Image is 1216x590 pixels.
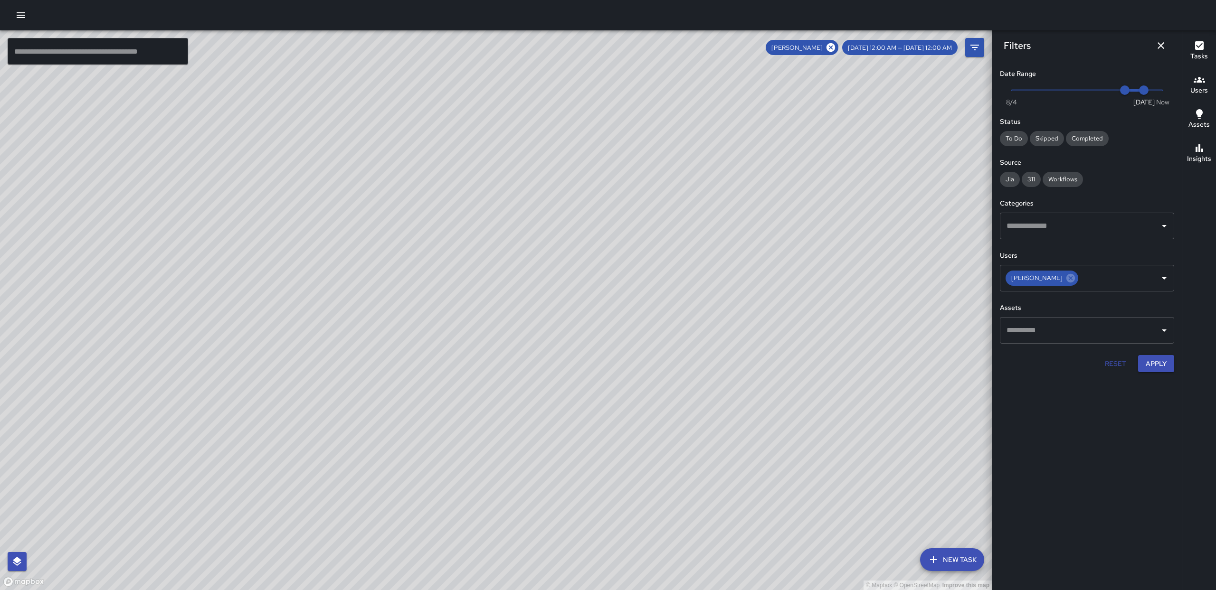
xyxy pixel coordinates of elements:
[1066,134,1109,142] span: Completed
[1043,172,1083,187] div: Workflows
[842,44,958,52] span: [DATE] 12:00 AM — [DATE] 12:00 AM
[1006,272,1068,283] span: [PERSON_NAME]
[1000,117,1174,127] h6: Status
[920,548,984,571] button: New Task
[1182,103,1216,137] button: Assets
[1190,85,1208,96] h6: Users
[1156,97,1169,107] span: Now
[1022,175,1041,183] span: 311
[1030,131,1064,146] div: Skipped
[1182,68,1216,103] button: Users
[965,38,984,57] button: Filters
[1022,172,1041,187] div: 311
[1158,272,1171,285] button: Open
[1158,324,1171,337] button: Open
[1006,97,1017,107] span: 8/4
[1187,154,1211,164] h6: Insights
[1151,36,1170,55] button: Dismiss
[1100,355,1130,373] button: Reset
[1188,120,1210,130] h6: Assets
[766,40,838,55] div: [PERSON_NAME]
[1138,355,1174,373] button: Apply
[1066,131,1109,146] div: Completed
[766,44,828,52] span: [PERSON_NAME]
[1000,172,1020,187] div: Jia
[1043,175,1083,183] span: Workflows
[1182,137,1216,171] button: Insights
[1000,131,1028,146] div: To Do
[1030,134,1064,142] span: Skipped
[1000,134,1028,142] span: To Do
[1000,198,1174,209] h6: Categories
[1182,34,1216,68] button: Tasks
[1004,38,1031,53] h6: Filters
[1006,271,1078,286] div: [PERSON_NAME]
[1000,158,1174,168] h6: Source
[1000,251,1174,261] h6: Users
[1000,175,1020,183] span: Jia
[1158,219,1171,233] button: Open
[1133,97,1155,107] span: [DATE]
[1190,51,1208,62] h6: Tasks
[1000,69,1174,79] h6: Date Range
[1000,303,1174,313] h6: Assets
